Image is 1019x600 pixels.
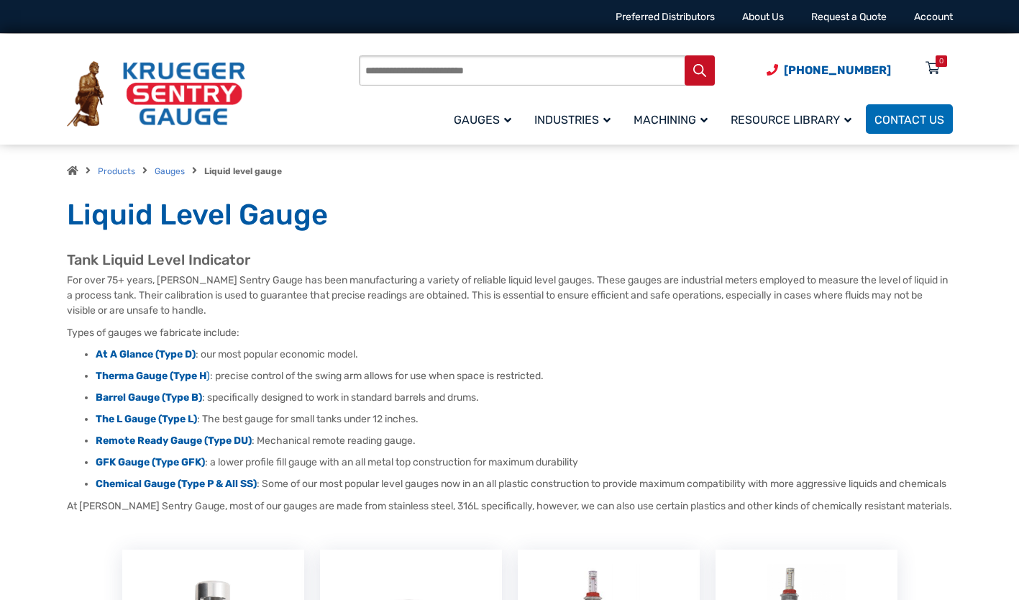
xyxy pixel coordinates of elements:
a: Gauges [445,102,526,136]
a: Products [98,166,135,176]
p: Types of gauges we fabricate include: [67,325,953,340]
strong: Liquid level gauge [204,166,282,176]
p: At [PERSON_NAME] Sentry Gauge, most of our gauges are made from stainless steel, 316L specificall... [67,499,953,514]
img: Krueger Sentry Gauge [67,61,245,127]
strong: Therma Gauge (Type H [96,370,206,382]
h1: Liquid Level Gauge [67,197,953,233]
a: At A Glance (Type D) [96,348,196,360]
li: : The best gauge for small tanks under 12 inches. [96,412,953,427]
a: Phone Number (920) 434-8860 [767,61,891,79]
li: : specifically designed to work in standard barrels and drums. [96,391,953,405]
span: Industries [534,113,611,127]
p: For over 75+ years, [PERSON_NAME] Sentry Gauge has been manufacturing a variety of reliable liqui... [67,273,953,318]
a: Contact Us [866,104,953,134]
a: Preferred Distributors [616,11,715,23]
li: : Some of our most popular level gauges now in an all plastic construction to provide maximum com... [96,477,953,491]
a: Account [914,11,953,23]
a: GFK Gauge (Type GFK) [96,456,205,468]
span: Machining [634,113,708,127]
h2: Tank Liquid Level Indicator [67,251,953,269]
span: Resource Library [731,113,851,127]
li: : our most popular economic model. [96,347,953,362]
a: About Us [742,11,784,23]
li: : Mechanical remote reading gauge. [96,434,953,448]
span: Contact Us [874,113,944,127]
a: Industries [526,102,625,136]
span: [PHONE_NUMBER] [784,63,891,77]
a: Therma Gauge (Type H) [96,370,210,382]
a: Request a Quote [811,11,887,23]
a: Barrel Gauge (Type B) [96,391,202,404]
li: : precise control of the swing arm allows for use when space is restricted. [96,369,953,383]
span: Gauges [454,113,511,127]
a: Gauges [155,166,185,176]
div: 0 [939,55,943,67]
a: Resource Library [722,102,866,136]
a: Chemical Gauge (Type P & All SS) [96,478,257,490]
a: Remote Ready Gauge (Type DU) [96,435,252,447]
a: The L Gauge (Type L) [96,413,197,425]
a: Machining [625,102,722,136]
li: : a lower profile fill gauge with an all metal top construction for maximum durability [96,455,953,470]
